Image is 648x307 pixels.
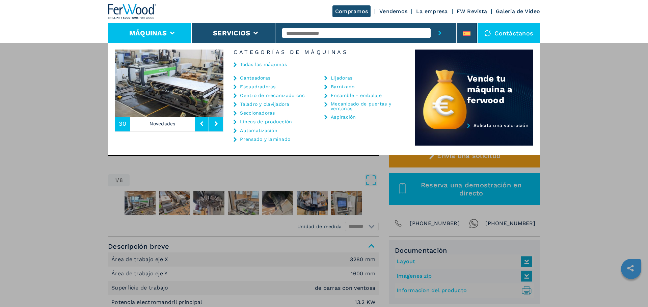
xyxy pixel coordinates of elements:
a: Lijadoras [331,75,352,80]
a: Seccionadoras [240,111,275,115]
a: Todas las máquinas [240,62,287,67]
img: image [223,50,332,117]
span: 30 [119,121,127,127]
a: La empresa [416,8,448,14]
a: Taladro y clavijadora [240,102,289,106]
a: Compramos [332,5,371,17]
img: image [115,50,223,117]
a: Galeria de Video [496,8,540,14]
a: Solicita una valoración [415,123,533,146]
a: Escuadradoras [240,84,275,89]
a: Líneas de producción [240,119,292,124]
a: Canteadoras [240,75,270,80]
a: Prensado y laminado [240,137,290,142]
img: Contáctanos [484,30,491,36]
div: Vende tu máquina a ferwood [467,73,533,105]
div: Contáctanos [478,23,540,43]
a: Barnizado [331,84,354,89]
a: Ensamble - embalaje [331,93,382,98]
a: Vendemos [379,8,407,14]
button: Máquinas [129,29,167,37]
a: Aspiración [331,115,356,119]
a: FW Revista [457,8,487,14]
a: Mecanizado de puertas y ventanas [331,101,398,111]
button: submit-button [431,23,449,43]
a: Automatización [240,128,277,133]
img: Ferwood [108,4,157,19]
p: Novedades [130,116,195,131]
a: Centro de mecanizado cnc [240,93,305,98]
h6: Categorías de máquinas [223,50,415,55]
button: Servicios [213,29,250,37]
